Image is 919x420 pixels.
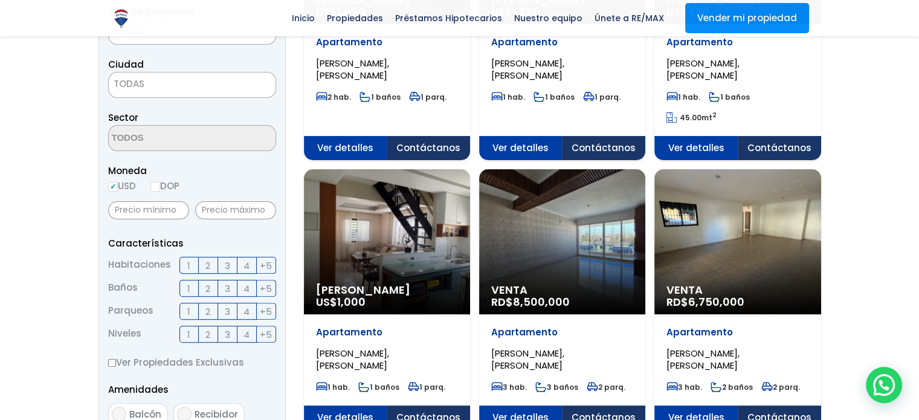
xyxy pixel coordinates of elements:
[108,58,144,71] span: Ciudad
[187,327,190,342] span: 1
[587,382,625,392] span: 2 parq.
[409,92,447,102] span: 1 parq.
[316,326,458,338] p: Apartamento
[205,304,210,319] span: 2
[150,182,160,192] input: DOP
[666,284,808,296] span: Venta
[108,359,116,367] input: Ver Propiedades Exclusivas
[666,326,808,338] p: Apartamento
[534,92,575,102] span: 1 baños
[513,294,570,309] span: 8,500,000
[108,163,276,178] span: Moneda
[666,347,740,372] span: [PERSON_NAME], [PERSON_NAME]
[761,382,800,392] span: 2 parq.
[260,281,272,296] span: +5
[205,327,210,342] span: 2
[108,382,276,397] p: Amenidades
[491,382,527,392] span: 3 hab.
[680,112,701,123] span: 45.00
[666,57,740,82] span: [PERSON_NAME], [PERSON_NAME]
[195,201,276,219] input: Precio máximo
[685,3,809,33] a: Vender mi propiedad
[150,178,179,193] label: DOP
[108,280,138,297] span: Baños
[709,92,750,102] span: 1 baños
[408,382,445,392] span: 1 parq.
[316,284,458,296] span: [PERSON_NAME]
[108,182,118,192] input: USD
[666,382,702,392] span: 3 hab.
[711,382,753,392] span: 2 baños
[666,112,717,123] span: mt
[109,126,226,152] textarea: Search
[588,9,670,27] span: Únete a RE/MAX
[316,92,351,102] span: 2 hab.
[508,9,588,27] span: Nuestro equipo
[491,57,564,82] span: [PERSON_NAME], [PERSON_NAME]
[337,294,366,309] span: 1,000
[316,36,458,48] p: Apartamento
[712,111,717,120] sup: 2
[360,92,401,102] span: 1 baños
[491,284,633,296] span: Venta
[260,304,272,319] span: +5
[243,304,250,319] span: 4
[108,355,276,370] label: Ver Propiedades Exclusivas
[108,72,276,98] span: TODAS
[666,92,700,102] span: 1 hab.
[108,303,153,320] span: Parqueos
[260,327,272,342] span: +5
[108,236,276,251] p: Características
[225,304,230,319] span: 3
[389,9,508,27] span: Préstamos Hipotecarios
[108,201,189,219] input: Precio mínimo
[243,327,250,342] span: 4
[535,382,578,392] span: 3 baños
[583,92,621,102] span: 1 parq.
[108,257,171,274] span: Habitaciones
[108,326,141,343] span: Niveles
[225,258,230,273] span: 3
[260,258,272,273] span: +5
[225,327,230,342] span: 3
[316,294,366,309] span: US$
[187,304,190,319] span: 1
[491,92,525,102] span: 1 hab.
[205,258,210,273] span: 2
[286,9,321,27] span: Inicio
[491,294,570,309] span: RD$
[666,294,744,309] span: RD$
[316,347,389,372] span: [PERSON_NAME], [PERSON_NAME]
[243,258,250,273] span: 4
[688,294,744,309] span: 6,750,000
[491,36,633,48] p: Apartamento
[491,347,564,372] span: [PERSON_NAME], [PERSON_NAME]
[479,136,563,160] span: Ver detalles
[114,77,144,90] span: TODAS
[358,382,399,392] span: 1 baños
[205,281,210,296] span: 2
[108,178,136,193] label: USD
[316,57,389,82] span: [PERSON_NAME], [PERSON_NAME]
[243,281,250,296] span: 4
[108,111,138,124] span: Sector
[225,281,230,296] span: 3
[562,136,645,160] span: Contáctanos
[304,136,387,160] span: Ver detalles
[187,281,190,296] span: 1
[109,76,276,92] span: TODAS
[654,136,738,160] span: Ver detalles
[321,9,389,27] span: Propiedades
[187,258,190,273] span: 1
[316,382,350,392] span: 1 hab.
[738,136,821,160] span: Contáctanos
[666,36,808,48] p: Apartamento
[387,136,470,160] span: Contáctanos
[491,326,633,338] p: Apartamento
[111,8,132,29] img: Logo de REMAX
